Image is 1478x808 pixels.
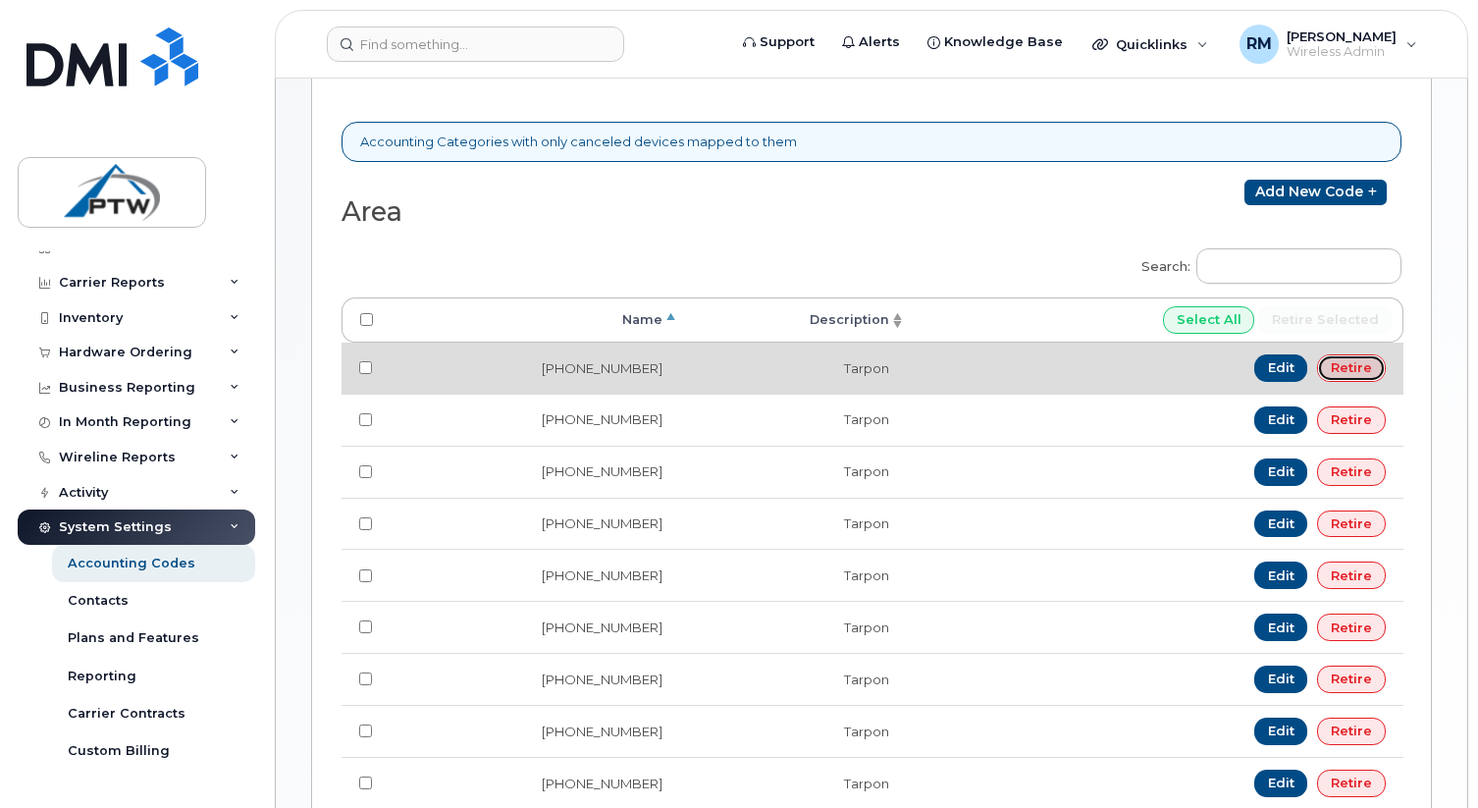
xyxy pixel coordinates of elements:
th: Name: activate to sort column descending [391,297,680,343]
a: Edit [1254,666,1308,693]
a: Edit [1254,511,1308,538]
td: [PHONE_NUMBER] [391,446,680,498]
td: Tarpon [680,498,908,550]
td: Tarpon [680,653,908,705]
a: Retire [1317,458,1386,486]
div: Rob McDonald [1226,25,1431,64]
a: Knowledge Base [914,23,1077,62]
a: Edit [1254,406,1308,434]
input: Select All [1163,306,1255,334]
label: Search: [1129,236,1401,291]
span: Knowledge Base [944,32,1063,52]
div: Quicklinks [1079,25,1222,64]
span: RM [1246,32,1272,56]
td: [PHONE_NUMBER] [391,549,680,601]
a: Edit [1254,770,1308,797]
td: Tarpon [680,446,908,498]
a: Alerts [828,23,914,62]
td: Tarpon [680,394,908,446]
a: Retire [1317,614,1386,641]
td: [PHONE_NUMBER] [391,705,680,757]
div: Accounting Categories with only canceled devices mapped to them [342,122,1401,162]
td: [PHONE_NUMBER] [391,498,680,550]
a: Retire [1317,511,1386,538]
td: [PHONE_NUMBER] [391,653,680,705]
td: [PHONE_NUMBER] [391,394,680,446]
a: Retire [1317,354,1386,382]
td: [PHONE_NUMBER] [391,601,680,653]
span: Support [760,32,815,52]
span: Quicklinks [1116,36,1188,52]
span: Alerts [859,32,900,52]
input: Find something... [327,27,624,62]
span: [PERSON_NAME] [1287,28,1397,44]
th: Description: activate to sort column ascending [680,297,908,343]
td: Tarpon [680,705,908,757]
td: Tarpon [680,601,908,653]
input: Search: [1196,248,1401,284]
a: Edit [1254,354,1308,382]
td: Tarpon [680,343,908,394]
a: Edit [1254,614,1308,641]
a: Retire [1317,562,1386,589]
h2: Area [342,197,856,227]
a: Edit [1254,562,1308,589]
a: Edit [1254,718,1308,745]
a: Support [729,23,828,62]
a: Add new code [1244,180,1387,205]
a: Retire [1317,406,1386,434]
td: Tarpon [680,549,908,601]
a: Retire [1317,770,1386,797]
a: Edit [1254,458,1308,486]
a: Retire [1317,666,1386,693]
span: Wireless Admin [1287,44,1397,60]
a: Retire [1317,718,1386,745]
td: [PHONE_NUMBER] [391,343,680,394]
